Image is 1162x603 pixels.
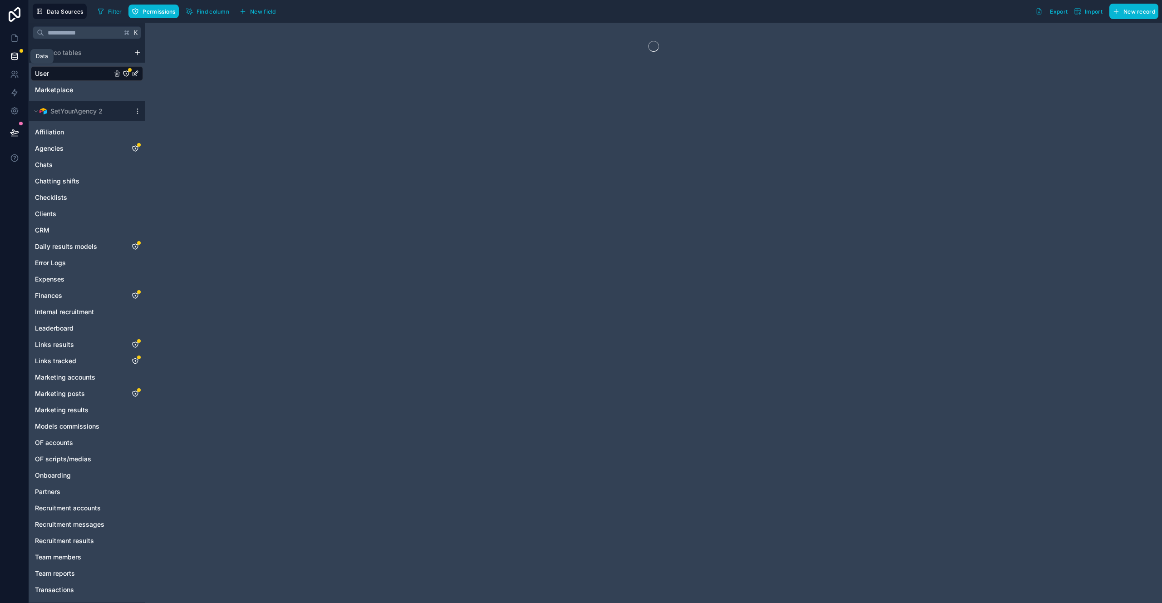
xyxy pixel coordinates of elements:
[108,8,122,15] span: Filter
[47,8,84,15] span: Data Sources
[197,8,229,15] span: Find column
[1109,4,1158,19] button: New record
[236,5,279,18] button: New field
[1085,8,1103,15] span: Import
[143,8,175,15] span: Permissions
[128,5,178,18] button: Permissions
[133,30,139,36] span: K
[94,5,125,18] button: Filter
[1071,4,1106,19] button: Import
[128,5,182,18] a: Permissions
[1050,8,1068,15] span: Export
[1106,4,1158,19] a: New record
[1123,8,1155,15] span: New record
[33,4,87,19] button: Data Sources
[182,5,232,18] button: Find column
[1032,4,1071,19] button: Export
[250,8,276,15] span: New field
[36,53,48,60] div: Data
